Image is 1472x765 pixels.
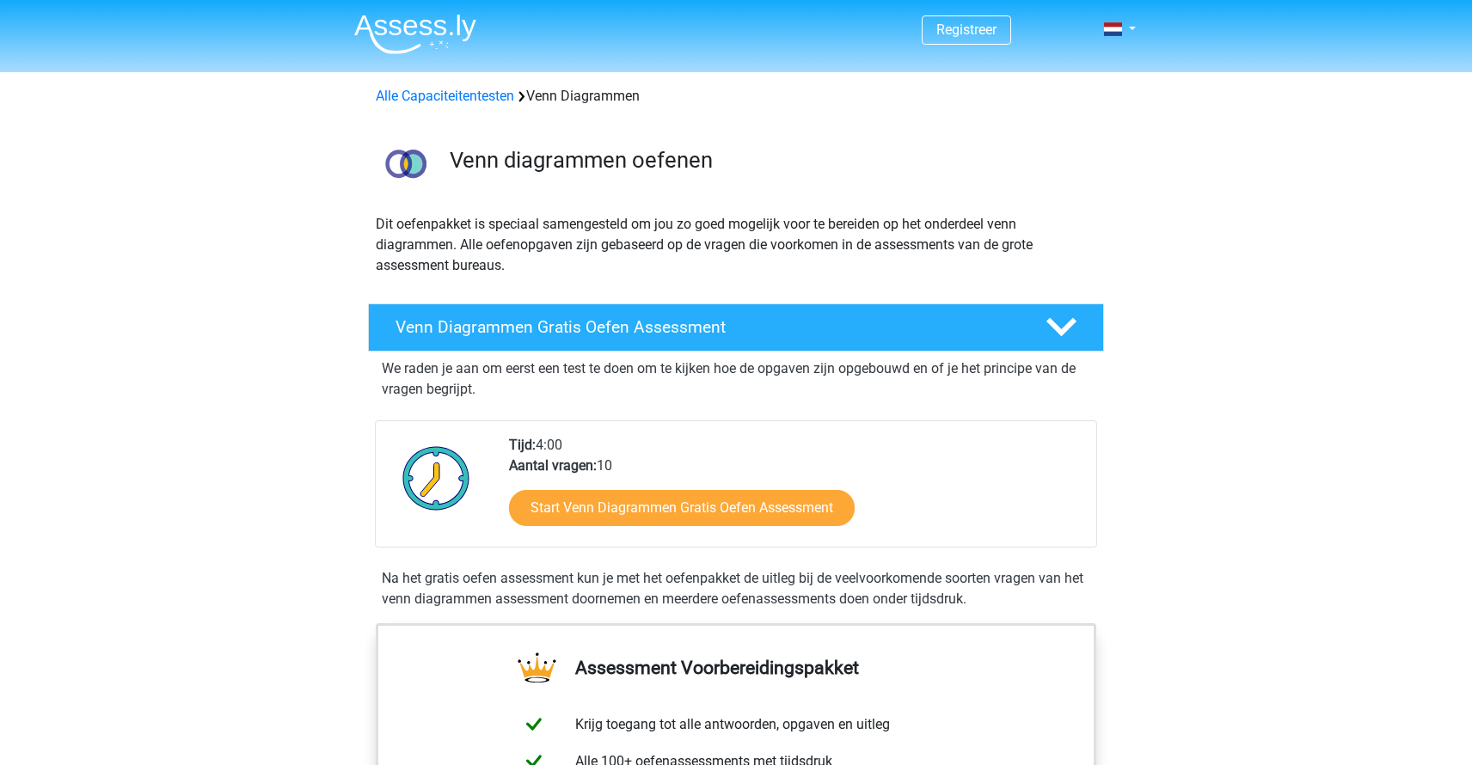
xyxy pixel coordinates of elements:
[376,214,1096,276] p: Dit oefenpakket is speciaal samengesteld om jou zo goed mogelijk voor te bereiden op het onderdee...
[376,88,514,104] a: Alle Capaciteitentesten
[375,568,1097,609] div: Na het gratis oefen assessment kun je met het oefenpakket de uitleg bij de veelvoorkomende soorte...
[369,86,1103,107] div: Venn Diagrammen
[450,147,1090,174] h3: Venn diagrammen oefenen
[509,490,855,526] a: Start Venn Diagrammen Gratis Oefen Assessment
[509,457,597,474] b: Aantal vragen:
[496,435,1095,547] div: 4:00 10
[354,14,476,54] img: Assessly
[369,127,442,200] img: venn diagrammen
[361,303,1111,352] a: Venn Diagrammen Gratis Oefen Assessment
[396,317,1018,337] h4: Venn Diagrammen Gratis Oefen Assessment
[382,358,1090,400] p: We raden je aan om eerst een test te doen om te kijken hoe de opgaven zijn opgebouwd en of je het...
[936,21,997,38] a: Registreer
[509,437,536,453] b: Tijd:
[393,435,480,521] img: Klok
